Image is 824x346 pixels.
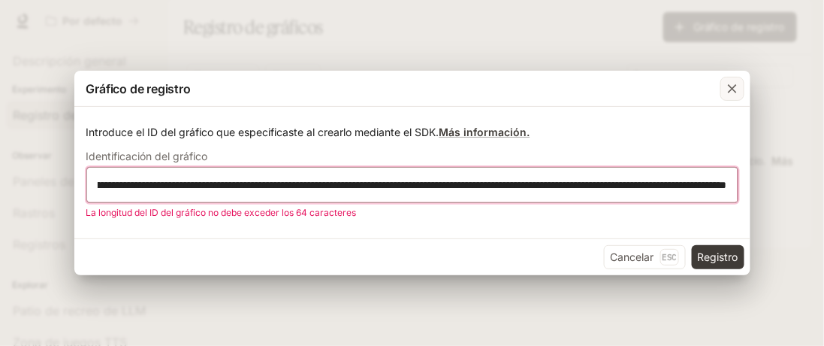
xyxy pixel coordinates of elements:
[86,126,439,138] font: Introduce el ID del gráfico que especificaste al crearlo mediante el SDK.
[611,250,654,263] font: Cancelar
[86,207,357,218] font: La longitud del ID del gráfico no debe exceder los 64 caracteres
[439,126,530,138] a: Más información.
[604,245,686,269] button: CancelarEsc
[86,81,191,96] font: Gráfico de registro
[86,150,208,162] font: Identificación del gráfico
[698,250,738,263] font: Registro
[663,252,677,263] font: Esc
[692,245,744,269] button: Registro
